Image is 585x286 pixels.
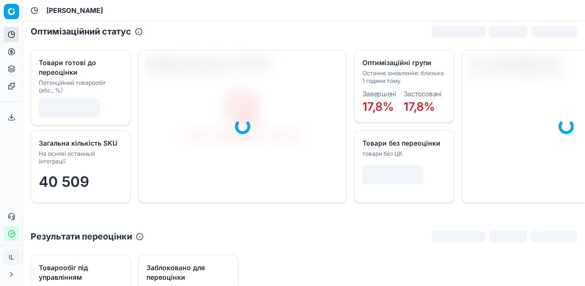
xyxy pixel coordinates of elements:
[39,173,89,190] span: 40 509
[362,58,444,68] div: Оптимізаційні групи
[362,100,394,114] span: 17,8%
[39,150,121,165] div: На основі останньої інтеграції
[362,150,444,158] div: товари без ЦК
[39,138,121,148] div: Загальна кількість SKU
[31,25,131,38] h2: Оптимізаційний статус
[39,263,121,282] div: Товарообіг під управлінням
[39,58,121,77] div: Товари готові до переоцінки
[46,6,103,15] span: [PERSON_NAME]
[362,91,396,97] dt: Завершені
[362,69,444,85] div: Останнє оновлення: близько 1 години тому
[4,250,19,265] button: IL
[46,6,103,15] nav: breadcrumb
[404,100,435,114] span: 17,8%
[404,91,441,97] dt: Застосовані
[146,263,228,282] div: Заблоковано для переоцінки
[39,79,121,94] div: Потенційний товарообіг (абс., %)
[362,138,444,148] div: Товари без переоцінки
[4,250,19,264] span: IL
[31,230,132,243] h2: Результати переоцінки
